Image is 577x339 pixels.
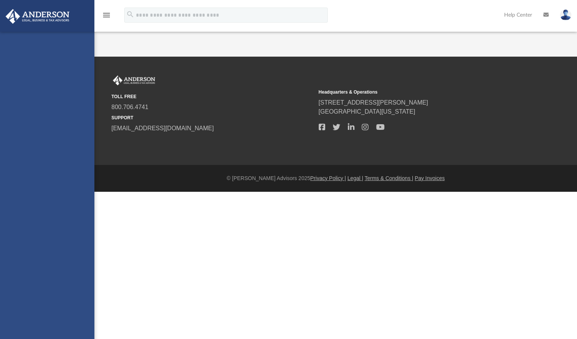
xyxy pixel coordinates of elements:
[319,89,521,96] small: Headquarters & Operations
[415,175,444,181] a: Pay Invoices
[111,104,148,110] a: 800.706.4741
[319,99,428,106] a: [STREET_ADDRESS][PERSON_NAME]
[310,175,346,181] a: Privacy Policy |
[102,14,111,20] a: menu
[94,174,577,182] div: © [PERSON_NAME] Advisors 2025
[560,9,571,20] img: User Pic
[102,11,111,20] i: menu
[126,10,134,18] i: search
[111,125,214,131] a: [EMAIL_ADDRESS][DOMAIN_NAME]
[3,9,72,24] img: Anderson Advisors Platinum Portal
[111,114,313,121] small: SUPPORT
[319,108,415,115] a: [GEOGRAPHIC_DATA][US_STATE]
[111,76,157,85] img: Anderson Advisors Platinum Portal
[365,175,413,181] a: Terms & Conditions |
[111,93,313,100] small: TOLL FREE
[347,175,363,181] a: Legal |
